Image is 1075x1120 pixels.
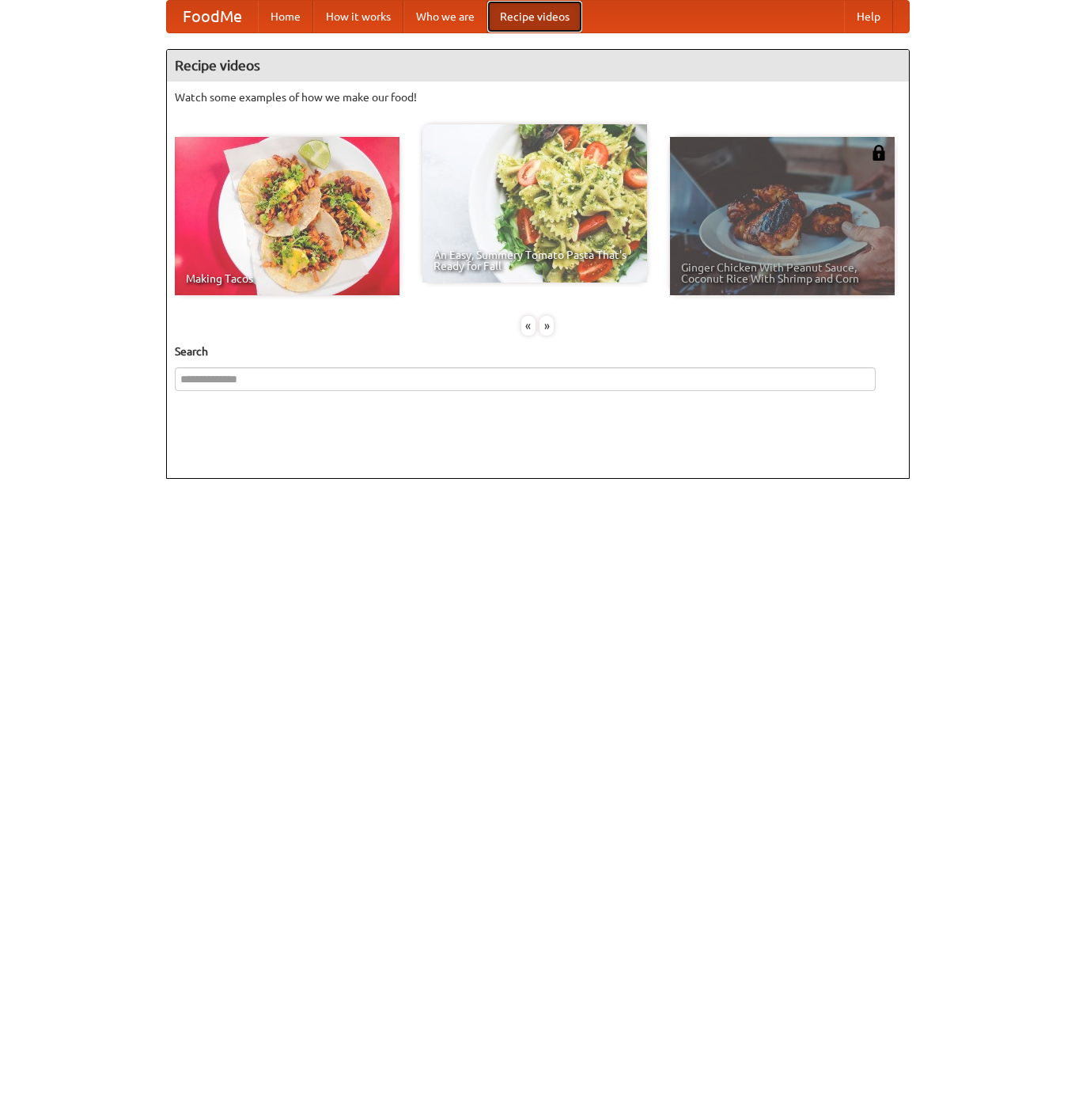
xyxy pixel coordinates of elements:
a: Home [258,1,313,32]
span: An Easy, Summery Tomato Pasta That's Ready for Fall [433,249,636,271]
div: « [521,316,536,336]
a: How it works [313,1,403,32]
div: » [539,316,554,336]
a: Help [844,1,893,32]
a: Recipe videos [487,1,582,32]
a: FoodMe [167,1,258,32]
h4: Recipe videos [167,50,909,82]
a: Who we are [403,1,487,32]
span: Making Tacos [186,273,388,284]
a: Making Tacos [175,137,399,295]
img: 483408.png [871,145,887,161]
p: Watch some examples of how we make our food! [175,89,901,105]
h5: Search [175,344,901,359]
a: An Easy, Summery Tomato Pasta That's Ready for Fall [422,124,647,283]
